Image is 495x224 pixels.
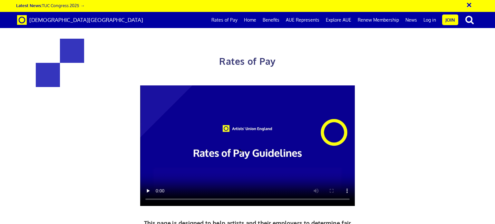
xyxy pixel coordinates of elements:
a: Rates of Pay [208,12,241,28]
a: News [402,12,420,28]
a: AUE Represents [283,12,323,28]
a: Benefits [259,12,283,28]
a: Join [442,15,458,25]
a: Log in [420,12,439,28]
a: Home [241,12,259,28]
a: Latest News:TUC Congress 2025 → [16,3,84,8]
span: [DEMOGRAPHIC_DATA][GEOGRAPHIC_DATA] [29,16,143,23]
a: Brand [DEMOGRAPHIC_DATA][GEOGRAPHIC_DATA] [12,12,148,28]
span: Rates of Pay [219,55,276,67]
button: search [460,13,480,26]
a: Renew Membership [354,12,402,28]
a: Explore AUE [323,12,354,28]
strong: Latest News: [16,3,42,8]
